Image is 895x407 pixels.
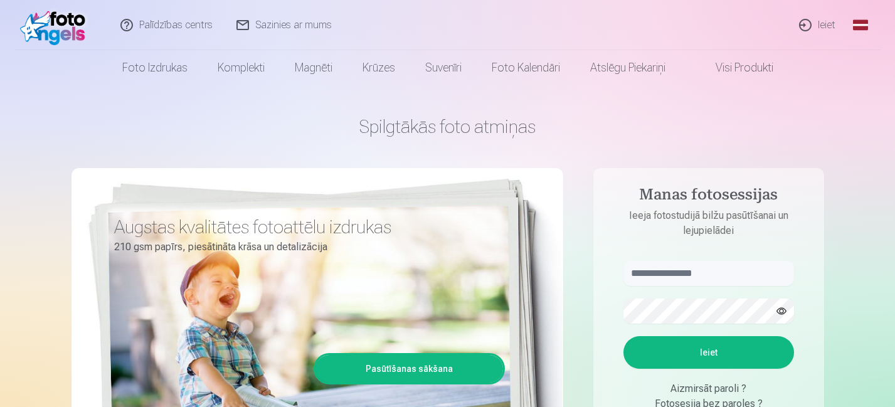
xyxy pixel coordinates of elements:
[20,5,92,45] img: /fa1
[623,336,794,369] button: Ieiet
[114,216,495,238] h3: Augstas kvalitātes fotoattēlu izdrukas
[681,50,788,85] a: Visi produkti
[611,208,807,238] p: Ieeja fotostudijā bilžu pasūtīšanai un lejupielādei
[575,50,681,85] a: Atslēgu piekariņi
[347,50,410,85] a: Krūzes
[315,355,503,383] a: Pasūtīšanas sākšana
[477,50,575,85] a: Foto kalendāri
[114,238,495,256] p: 210 gsm papīrs, piesātināta krāsa un detalizācija
[71,115,824,138] h1: Spilgtākās foto atmiņas
[280,50,347,85] a: Magnēti
[107,50,203,85] a: Foto izdrukas
[623,381,794,396] div: Aizmirsāt paroli ?
[203,50,280,85] a: Komplekti
[611,186,807,208] h4: Manas fotosessijas
[410,50,477,85] a: Suvenīri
